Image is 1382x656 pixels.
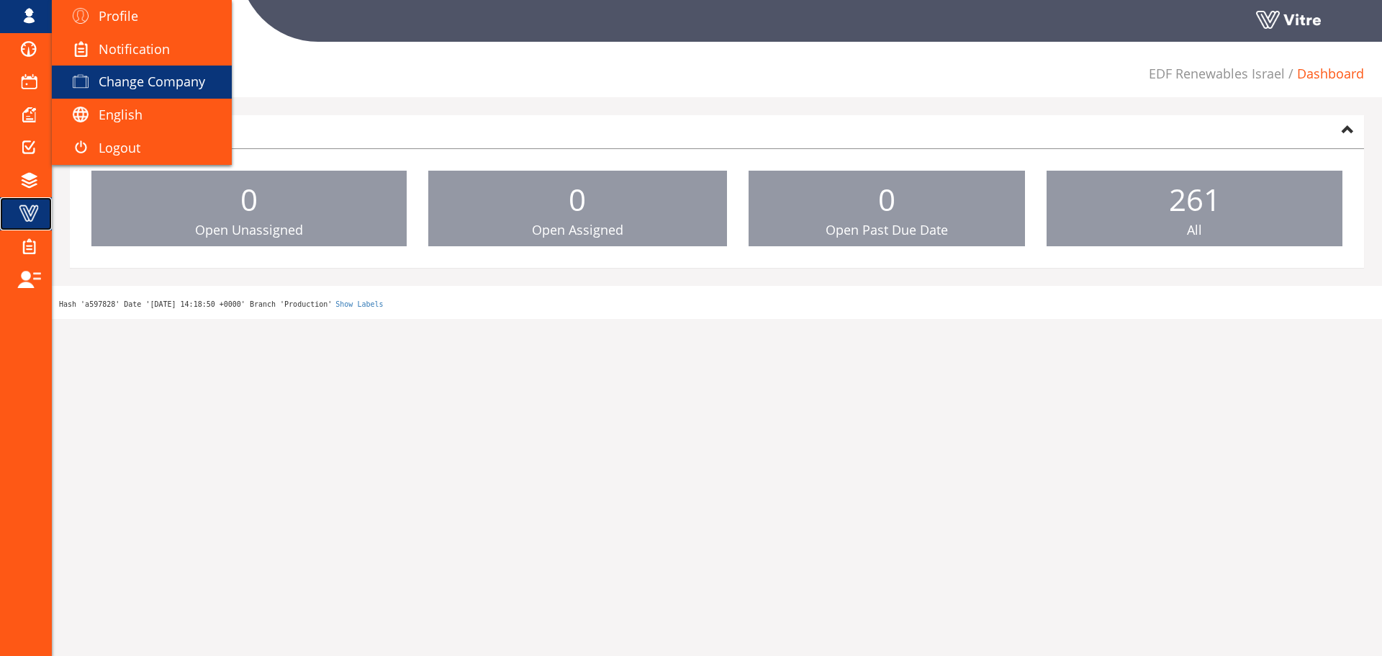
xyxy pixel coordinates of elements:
[52,33,232,66] a: Notification
[749,171,1026,247] a: 0 Open Past Due Date
[878,179,895,220] span: 0
[532,221,623,238] span: Open Assigned
[52,66,232,99] a: Change Company
[1187,221,1202,238] span: All
[240,179,258,220] span: 0
[99,7,138,24] span: Profile
[1047,171,1342,247] a: 261 All
[52,132,232,165] a: Logout
[59,300,332,308] span: Hash 'a597828' Date '[DATE] 14:18:50 +0000' Branch 'Production'
[1169,179,1221,220] span: 261
[1149,65,1285,82] a: EDF Renewables Israel
[826,221,948,238] span: Open Past Due Date
[195,221,303,238] span: Open Unassigned
[1285,65,1364,84] li: Dashboard
[335,300,383,308] a: Show Labels
[428,171,727,247] a: 0 Open Assigned
[99,139,140,156] span: Logout
[52,99,232,132] a: English
[91,171,407,247] a: 0 Open Unassigned
[569,179,586,220] span: 0
[99,106,143,123] span: English
[99,40,170,58] span: Notification
[99,73,205,90] span: Change Company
